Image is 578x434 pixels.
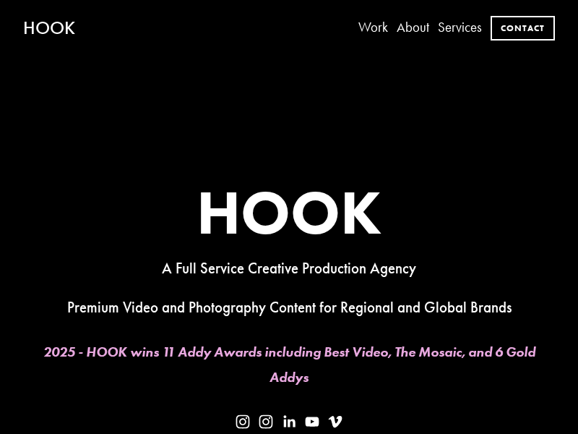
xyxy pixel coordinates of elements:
a: Instagram [259,414,273,429]
a: Instagram [236,414,250,429]
em: 2025 - HOOK wins 11 Addy Awards including Best Video, The Mosaic, and 6 Gold Addys [43,344,538,386]
h4: Premium Video and Photography Content for Regional and Global Brands [23,300,555,316]
a: Services [438,14,482,42]
a: Contact [491,16,555,41]
h4: A Full Service Creative Production Agency [23,261,555,277]
a: Work [358,14,388,42]
strong: HOOK [197,174,381,250]
a: About [397,14,429,42]
a: YouTube [305,414,319,429]
a: LinkedIn [282,414,296,429]
a: HOOK [23,17,75,39]
a: Vimeo [328,414,342,429]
